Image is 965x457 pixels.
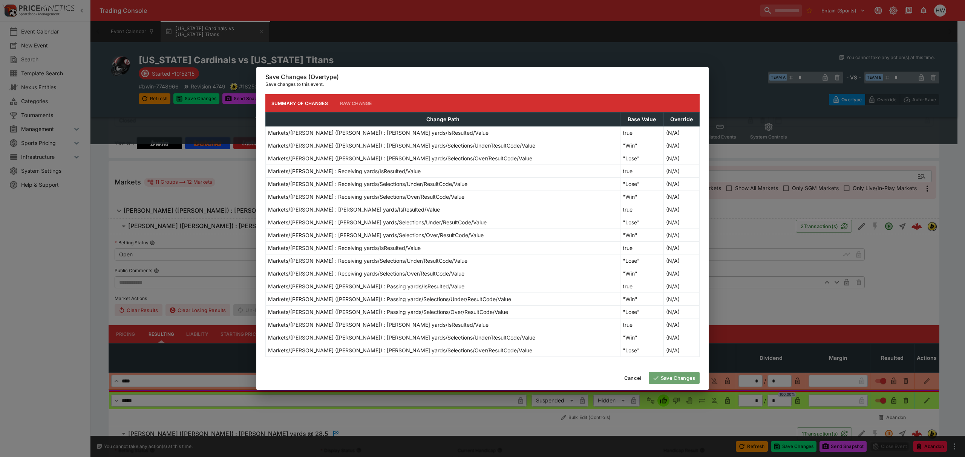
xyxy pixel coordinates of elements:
[649,372,700,384] button: Save Changes
[620,242,664,254] td: true
[334,94,378,112] button: Raw Change
[620,113,664,126] th: Base Value
[268,206,440,213] p: Markets/[PERSON_NAME] : [PERSON_NAME] yards/IsResulted/Value
[268,193,464,201] p: Markets/[PERSON_NAME] : Receiving yards/Selections/Over/ResultCode/Value
[265,73,700,81] h6: Save Changes (Overtype)
[663,113,699,126] th: Override
[620,331,664,344] td: "Win"
[663,216,699,229] td: (N/A)
[663,178,699,190] td: (N/A)
[663,293,699,306] td: (N/A)
[620,190,664,203] td: "Win"
[620,293,664,306] td: "Win"
[663,280,699,293] td: (N/A)
[663,254,699,267] td: (N/A)
[268,231,484,239] p: Markets/[PERSON_NAME] : [PERSON_NAME] yards/Selections/Over/ResultCode/Value
[620,267,664,280] td: "Win"
[620,216,664,229] td: "Lose"
[268,295,511,303] p: Markets/[PERSON_NAME] ([PERSON_NAME]) : Passing yards/Selections/Under/ResultCode/Value
[663,229,699,242] td: (N/A)
[268,154,532,162] p: Markets/[PERSON_NAME] ([PERSON_NAME]) : [PERSON_NAME] yards/Selections/Over/ResultCode/Value
[663,344,699,357] td: (N/A)
[620,280,664,293] td: true
[620,203,664,216] td: true
[663,331,699,344] td: (N/A)
[268,282,464,290] p: Markets/[PERSON_NAME] ([PERSON_NAME]) : Passing yards/IsResulted/Value
[620,139,664,152] td: "Win"
[663,139,699,152] td: (N/A)
[268,334,535,341] p: Markets/[PERSON_NAME] ([PERSON_NAME]) : [PERSON_NAME] yards/Selections/Under/ResultCode/Value
[663,126,699,139] td: (N/A)
[620,344,664,357] td: "Lose"
[268,142,535,149] p: Markets/[PERSON_NAME] ([PERSON_NAME]) : [PERSON_NAME] yards/Selections/Under/ResultCode/Value
[663,165,699,178] td: (N/A)
[268,167,421,175] p: Markets/[PERSON_NAME] : Receiving yards/IsResulted/Value
[620,229,664,242] td: "Win"
[663,267,699,280] td: (N/A)
[268,218,487,226] p: Markets/[PERSON_NAME] : [PERSON_NAME] yards/Selections/Under/ResultCode/Value
[265,94,334,112] button: Summary of Changes
[663,190,699,203] td: (N/A)
[620,372,646,384] button: Cancel
[620,254,664,267] td: "Lose"
[268,346,532,354] p: Markets/[PERSON_NAME] ([PERSON_NAME]) : [PERSON_NAME] yards/Selections/Over/ResultCode/Value
[620,152,664,165] td: "Lose"
[663,203,699,216] td: (N/A)
[620,126,664,139] td: true
[620,306,664,318] td: "Lose"
[268,270,464,277] p: Markets/[PERSON_NAME] : Receiving yards/Selections/Over/ResultCode/Value
[620,178,664,190] td: "Lose"
[268,129,489,137] p: Markets/[PERSON_NAME] ([PERSON_NAME]) : [PERSON_NAME] yards/IsResulted/Value
[266,113,620,126] th: Change Path
[268,244,421,252] p: Markets/[PERSON_NAME] : Receiving yards/IsResulted/Value
[663,306,699,318] td: (N/A)
[268,308,508,316] p: Markets/[PERSON_NAME] ([PERSON_NAME]) : Passing yards/Selections/Over/ResultCode/Value
[268,321,489,329] p: Markets/[PERSON_NAME] ([PERSON_NAME]) : [PERSON_NAME] yards/IsResulted/Value
[663,152,699,165] td: (N/A)
[663,242,699,254] td: (N/A)
[663,318,699,331] td: (N/A)
[268,257,467,265] p: Markets/[PERSON_NAME] : Receiving yards/Selections/Under/ResultCode/Value
[620,318,664,331] td: true
[268,180,467,188] p: Markets/[PERSON_NAME] : Receiving yards/Selections/Under/ResultCode/Value
[265,81,700,88] p: Save changes to this event.
[620,165,664,178] td: true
